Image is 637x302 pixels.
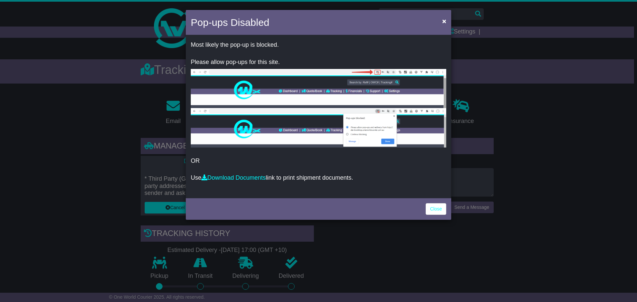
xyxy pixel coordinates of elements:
p: Most likely the pop-up is blocked. [191,41,446,49]
button: Close [439,14,450,28]
h4: Pop-ups Disabled [191,15,269,30]
img: allow-popup-1.png [191,69,446,108]
p: Please allow pop-ups for this site. [191,59,446,66]
span: × [442,17,446,25]
img: allow-popup-2.png [191,108,446,148]
a: Download Documents [201,174,266,181]
a: Close [426,203,446,215]
div: OR [186,36,451,197]
p: Use link to print shipment documents. [191,174,446,182]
